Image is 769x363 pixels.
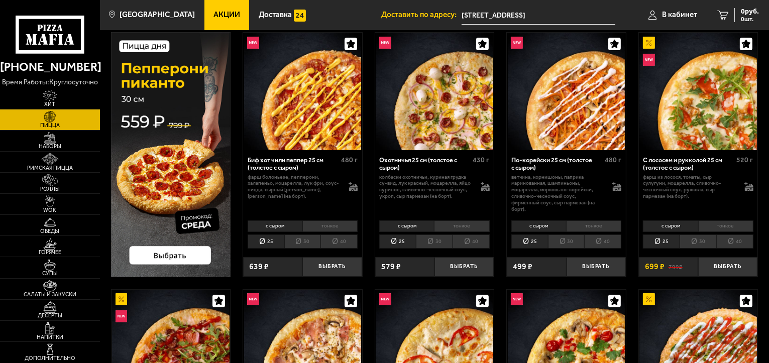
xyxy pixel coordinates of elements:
[511,220,566,232] li: с сыром
[376,33,493,150] img: Охотничья 25 см (толстое с сыром)
[249,263,269,271] span: 639 ₽
[462,6,615,25] span: проспект Большевиков 56 к. 3б , 1, к.1, п.1, кв.1
[379,293,391,305] img: Новинка
[120,11,195,19] span: [GEOGRAPHIC_DATA]
[473,156,490,164] span: 430 г
[379,37,391,49] img: Новинка
[643,220,698,232] li: с сыром
[698,257,757,277] button: Выбрать
[643,174,736,200] p: фарш из лосося, томаты, сыр сулугуни, моцарелла, сливочно-чесночный соус, руккола, сыр пармезан (...
[243,33,362,150] a: НовинкаБиф хот чили пеппер 25 см (толстое с сыром)
[584,234,621,249] li: 40
[639,33,757,150] img: С лососем и рукколой 25 см (толстое с сыром)
[462,6,615,25] input: Ваш адрес доставки
[213,11,240,19] span: Акции
[741,16,759,22] span: 0 шт.
[284,234,321,249] li: 30
[259,11,292,19] span: Доставка
[669,263,683,271] s: 799 ₽
[416,234,453,249] li: 30
[741,8,759,15] span: 0 руб.
[639,33,758,150] a: АкционныйНовинкаС лососем и рукколой 25 см (толстое с сыром)
[375,33,494,150] a: НовинкаОхотничья 25 см (толстое с сыром)
[716,234,753,249] li: 40
[381,263,401,271] span: 579 ₽
[379,220,434,232] li: с сыром
[116,310,128,322] img: Новинка
[508,33,625,150] img: По-корейски 25 см (толстое с сыром)
[247,293,259,305] img: Новинка
[511,156,602,172] div: По-корейски 25 см (толстое с сыром)
[643,156,734,172] div: С лососем и рукколой 25 см (толстое с сыром)
[453,234,490,249] li: 40
[566,220,621,232] li: тонкое
[567,257,626,277] button: Выбрать
[698,220,753,232] li: тонкое
[341,156,358,164] span: 480 г
[302,257,362,277] button: Выбрать
[434,257,494,277] button: Выбрать
[247,37,259,49] img: Новинка
[643,293,655,305] img: Акционный
[244,33,362,150] img: Биф хот чили пеппер 25 см (толстое с сыром)
[248,234,284,249] li: 25
[302,220,358,232] li: тонкое
[381,11,462,19] span: Доставить по адресу:
[116,293,128,305] img: Акционный
[643,54,655,66] img: Новинка
[434,220,489,232] li: тонкое
[248,220,302,232] li: с сыром
[294,10,306,22] img: 15daf4d41897b9f0e9f617042186c801.svg
[320,234,358,249] li: 40
[511,174,604,213] p: ветчина, корнишоны, паприка маринованная, шампиньоны, моцарелла, морковь по-корейски, сливочно-че...
[511,293,523,305] img: Новинка
[379,234,416,249] li: 25
[248,156,339,172] div: Биф хот чили пеппер 25 см (толстое с сыром)
[605,156,621,164] span: 480 г
[643,234,680,249] li: 25
[511,37,523,49] img: Новинка
[548,234,585,249] li: 30
[662,11,697,19] span: В кабинет
[511,234,548,249] li: 25
[680,234,716,249] li: 30
[643,37,655,49] img: Акционный
[379,174,472,200] p: колбаски охотничьи, куриная грудка су-вид, лук красный, моцарелла, яйцо куриное, сливочно-чесночн...
[379,156,470,172] div: Охотничья 25 см (толстое с сыром)
[513,263,532,271] span: 499 ₽
[737,156,753,164] span: 520 г
[248,174,341,200] p: фарш болоньезе, пепперони, халапеньо, моцарелла, лук фри, соус-пицца, сырный [PERSON_NAME], [PERS...
[645,263,665,271] span: 699 ₽
[507,33,626,150] a: НовинкаПо-корейски 25 см (толстое с сыром)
